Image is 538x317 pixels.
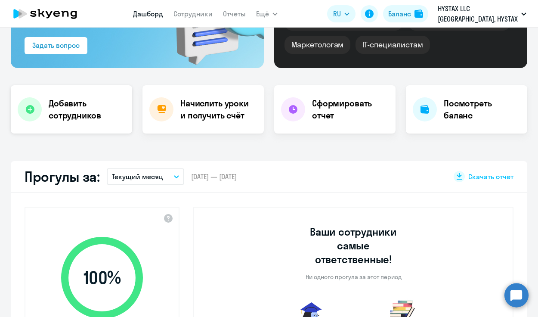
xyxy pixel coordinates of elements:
span: Ещё [256,9,269,19]
a: Дашборд [133,9,163,18]
button: Балансbalance [383,5,428,22]
span: 100 % [53,267,152,288]
div: IT-специалистам [356,36,430,54]
button: HYSTAX LLC [GEOGRAPHIC_DATA], HYSTAX LLC [433,3,531,24]
h4: Сформировать отчет [312,97,389,121]
h4: Посмотреть баланс [444,97,520,121]
span: RU [333,9,341,19]
span: [DATE] — [DATE] [191,172,237,181]
button: Ещё [256,5,278,22]
div: Баланс [388,9,411,19]
p: Ни одного прогула за этот период [306,273,402,281]
button: RU [327,5,356,22]
button: Текущий месяц [107,168,184,185]
h3: Ваши сотрудники самые ответственные! [298,225,409,266]
h2: Прогулы за: [25,168,100,185]
button: Задать вопрос [25,37,87,54]
p: HYSTAX LLC [GEOGRAPHIC_DATA], HYSTAX LLC [438,3,518,24]
span: Скачать отчет [468,172,513,181]
h4: Добавить сотрудников [49,97,125,121]
a: Сотрудники [173,9,213,18]
p: Текущий месяц [112,171,163,182]
div: Маркетологам [284,36,350,54]
a: Отчеты [223,9,246,18]
h4: Начислить уроки и получить счёт [180,97,255,121]
div: Задать вопрос [32,40,80,50]
img: balance [414,9,423,18]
